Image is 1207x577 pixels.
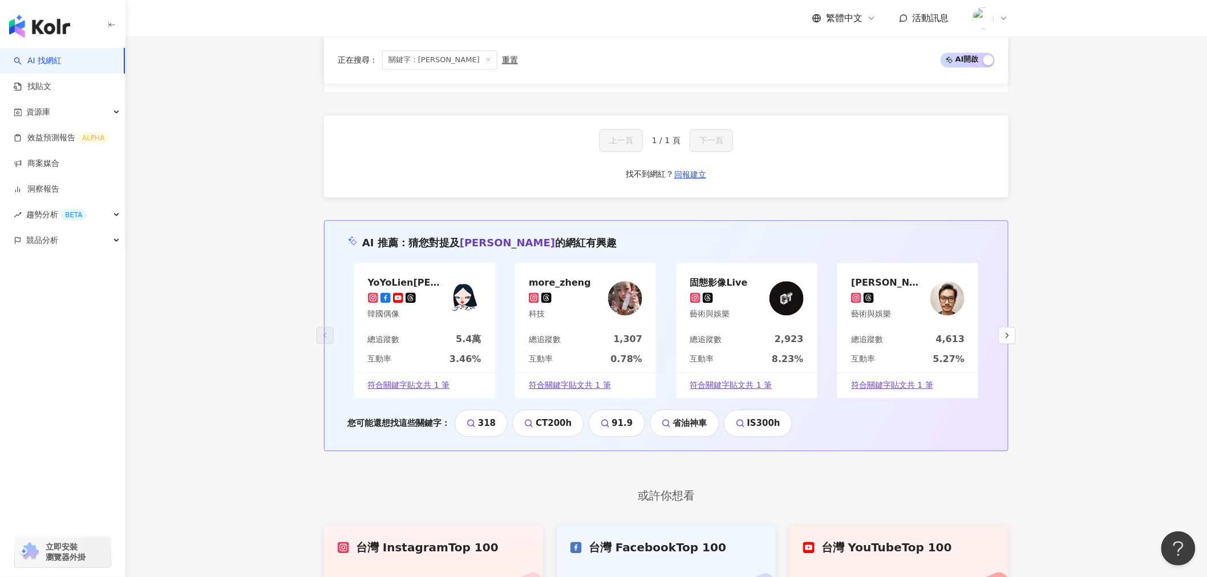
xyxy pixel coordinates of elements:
div: 0.78% [611,353,643,365]
div: 台灣 YouTube Top 100 [803,539,995,555]
div: AI 推薦 ： [362,235,617,250]
img: Kolr%20app%20icon%20%281%29.png [973,7,994,29]
div: 2,923 [775,333,804,346]
div: 您可能還想找這些關鍵字： [347,409,985,437]
span: 資源庫 [26,99,50,125]
div: 總追蹤數 [851,334,883,346]
a: 效益預測報告ALPHA [14,132,109,144]
img: logo [9,15,70,38]
button: 下一頁 [690,129,733,152]
div: 互動率 [690,353,714,365]
iframe: Help Scout Beacon - Open [1161,531,1196,566]
span: 猜您對提及 的網紅有興趣 [408,237,617,249]
a: 符合關鍵字貼文共 1 筆 [354,372,495,398]
img: KOL Avatar [608,281,642,315]
a: 找貼文 [14,81,51,92]
span: 符合關鍵字貼文共 1 筆 [368,380,450,391]
div: 台灣 Facebook Top 100 [570,539,762,555]
div: 藝術與娛樂 [690,308,748,320]
a: 商案媒合 [14,158,59,169]
span: 回報建立 [674,170,706,179]
a: searchAI 找網紅 [14,55,62,67]
span: 正在搜尋 ： [338,55,378,64]
span: 1 / 1 頁 [652,136,681,145]
a: CT200h [512,409,584,437]
a: more_zheng科技KOL Avatar總追蹤數1,307互動率0.78%符合關鍵字貼文共 1 筆 [515,263,656,398]
span: 趨勢分析 [26,202,87,227]
span: 繁體中文 [826,12,862,25]
span: 符合關鍵字貼文共 1 筆 [851,380,933,391]
span: rise [14,211,22,219]
img: chrome extension [18,543,40,561]
div: 重置 [502,55,518,64]
div: 總追蹤數 [690,334,722,346]
span: 符合關鍵字貼文共 1 筆 [529,380,611,391]
div: 4,613 [936,333,965,346]
div: 8.23% [772,353,804,365]
span: 活動訊息 [913,13,949,23]
span: 符合關鍵字貼文共 1 筆 [690,380,772,391]
div: 總追蹤數 [368,334,400,346]
div: YoYoLien連佳優 [368,277,442,288]
a: 91.9 [589,409,645,437]
a: 符合關鍵字貼文共 1 筆 [677,372,817,398]
button: 上一頁 [600,129,643,152]
a: 固態影像Live藝術與娛樂KOL Avatar總追蹤數2,923互動率8.23%符合關鍵字貼文共 1 筆 [677,263,817,398]
div: 5.4萬 [456,333,481,346]
div: 韓國偶像 [368,308,442,320]
div: 固態影像Live [690,277,748,288]
img: KOL Avatar [930,281,965,315]
div: 藝術與娛樂 [851,308,925,320]
img: KOL Avatar [447,281,481,315]
div: 互動率 [368,353,392,365]
div: 3.46% [449,353,481,365]
span: 立即安裝 瀏覽器外掛 [46,542,86,562]
img: KOL Avatar [769,281,804,315]
div: 科技 [529,308,591,320]
div: 找不到網紅？ [626,169,674,180]
span: [PERSON_NAME] [460,237,555,249]
div: 總追蹤數 [529,334,561,346]
div: 1,307 [614,333,643,346]
div: 互動率 [529,353,553,365]
a: chrome extension立即安裝 瀏覽器外掛 [15,537,111,567]
button: 回報建立 [674,165,707,184]
a: IS300h [724,409,792,437]
span: 競品分析 [26,227,58,253]
span: 關鍵字：[PERSON_NAME] [382,50,497,70]
div: 台灣 Instagram Top 100 [338,539,529,555]
a: 318 [455,409,508,437]
a: [PERSON_NAME]藝術與娛樂KOL Avatar總追蹤數4,613互動率5.27%符合關鍵字貼文共 1 筆 [837,263,978,398]
a: YoYoLien[PERSON_NAME]韓國偶像KOL Avatar總追蹤數5.4萬互動率3.46%符合關鍵字貼文共 1 筆 [354,263,495,398]
div: more_zheng [529,277,591,288]
a: 符合關鍵字貼文共 1 筆 [837,372,978,398]
div: 5.27% [933,353,965,365]
a: 省油神車 [650,409,719,437]
a: 洞察報告 [14,184,59,195]
a: 符合關鍵字貼文共 1 筆 [515,372,656,398]
div: BETA [60,209,87,221]
div: 互動率 [851,353,875,365]
div: 呂聖斐 [851,277,925,288]
span: 或許你想看 [626,487,706,505]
